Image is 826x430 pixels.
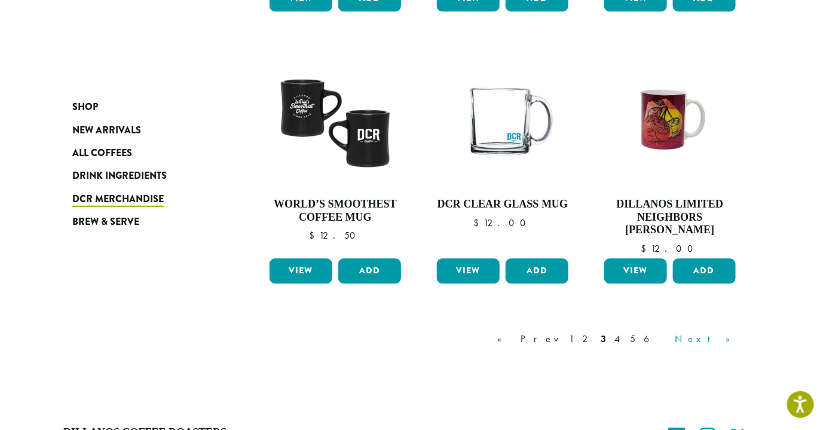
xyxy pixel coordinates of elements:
[267,51,404,254] a: World’s Smoothest Coffee Mug $12.50
[612,332,624,346] a: 4
[309,229,361,242] bdi: 12.50
[495,332,563,346] a: « Prev
[72,164,216,187] a: Drink Ingredients
[604,258,667,283] a: View
[672,332,741,346] a: Next »
[673,258,736,283] button: Add
[506,258,568,283] button: Add
[434,51,571,254] a: DCR Clear Glass Mug $12.00
[72,192,164,207] span: DCR Merchandise
[473,216,531,229] bdi: 12.00
[473,216,484,229] span: $
[437,258,500,283] a: View
[72,215,139,230] span: Brew & Serve
[72,142,216,164] a: All Coffees
[434,198,571,211] h4: DCR Clear Glass Mug
[641,332,669,346] a: 6
[598,332,608,346] a: 3
[267,51,404,188] img: Worlds-Smoothest-Diner-Mug-e1698434482799.png
[628,332,638,346] a: 5
[567,332,576,346] a: 1
[270,258,332,283] a: View
[72,211,216,233] a: Brew & Serve
[72,96,216,118] a: Shop
[72,146,132,161] span: All Coffees
[72,169,167,184] span: Drink Ingredients
[338,258,401,283] button: Add
[72,100,98,115] span: Shop
[641,242,651,255] span: $
[580,332,595,346] a: 2
[601,68,739,171] img: NeighborsHernando_Mug_1200x900.jpg
[434,51,571,188] img: Libbey-Glass-DCR-Mug-e1698434528788.png
[72,188,216,211] a: DCR Merchandise
[309,229,319,242] span: $
[641,242,699,255] bdi: 12.00
[72,123,141,138] span: New Arrivals
[601,51,739,254] a: Dillanos Limited Neighbors [PERSON_NAME] $12.00
[267,198,404,224] h4: World’s Smoothest Coffee Mug
[72,118,216,141] a: New Arrivals
[601,198,739,237] h4: Dillanos Limited Neighbors [PERSON_NAME]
